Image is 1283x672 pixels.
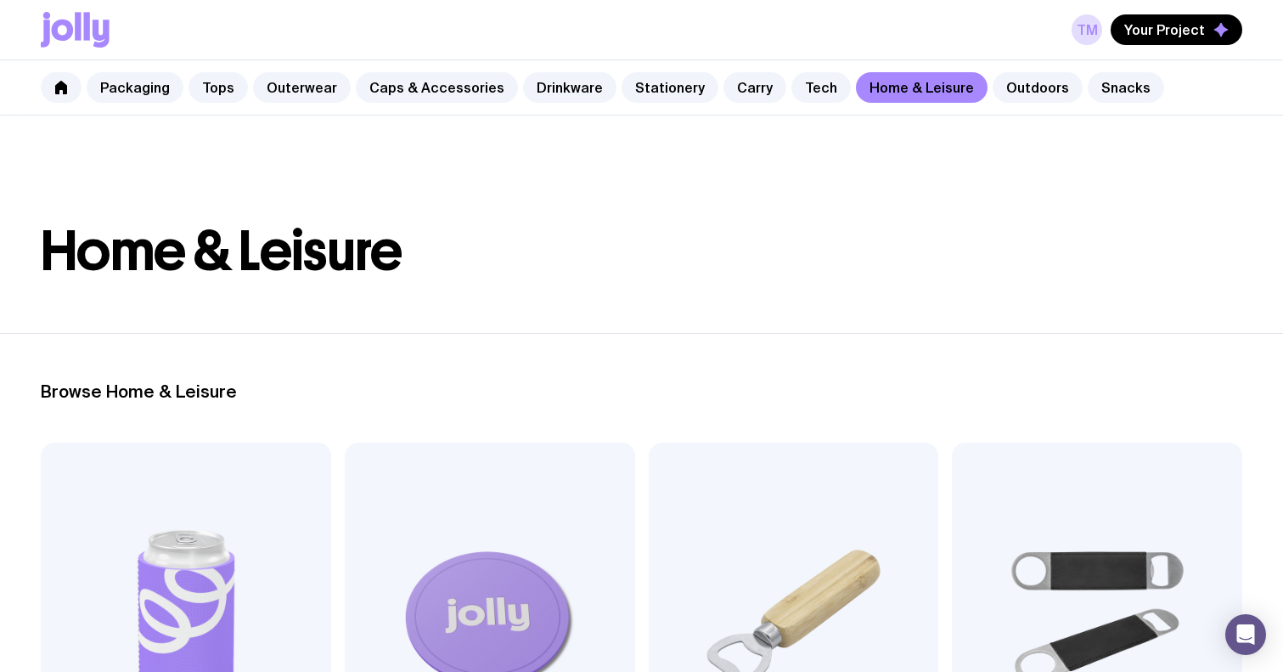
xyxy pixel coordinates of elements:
[1225,614,1266,655] div: Open Intercom Messenger
[993,72,1083,103] a: Outdoors
[189,72,248,103] a: Tops
[253,72,351,103] a: Outerwear
[41,224,1242,279] h1: Home & Leisure
[87,72,183,103] a: Packaging
[1111,14,1242,45] button: Your Project
[356,72,518,103] a: Caps & Accessories
[41,381,1242,402] h2: Browse Home & Leisure
[622,72,718,103] a: Stationery
[791,72,851,103] a: Tech
[1072,14,1102,45] a: TM
[523,72,616,103] a: Drinkware
[1088,72,1164,103] a: Snacks
[1124,21,1205,38] span: Your Project
[856,72,988,103] a: Home & Leisure
[723,72,786,103] a: Carry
